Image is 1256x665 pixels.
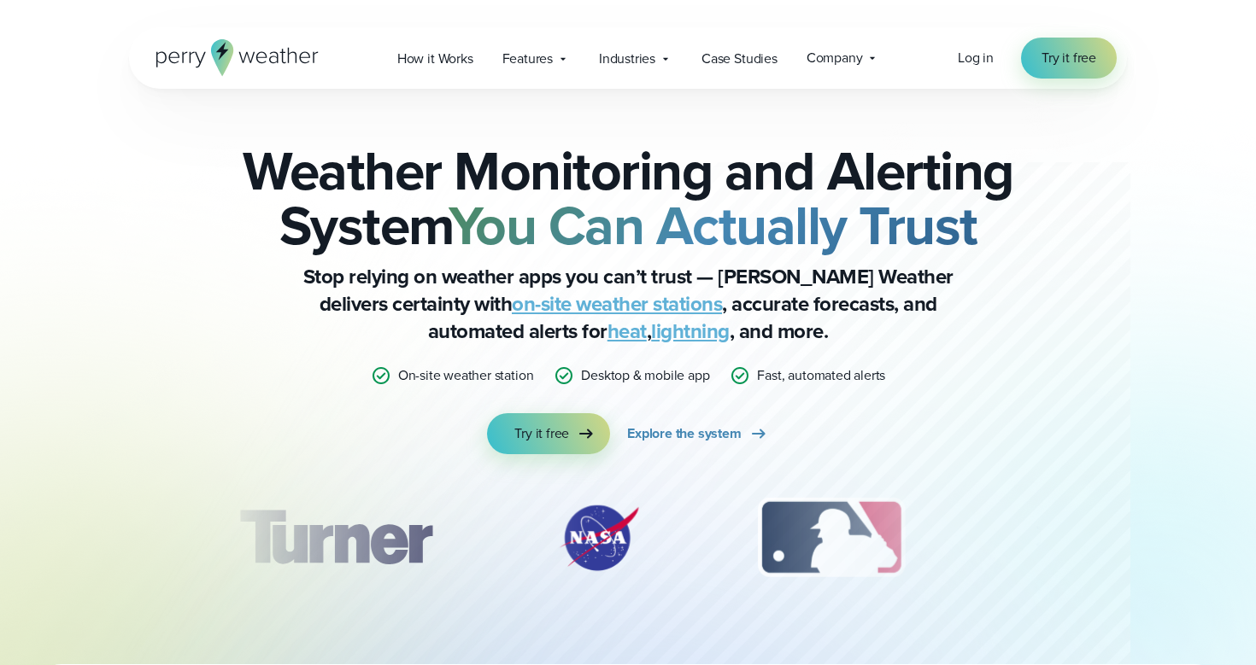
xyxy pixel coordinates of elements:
span: Features [502,49,553,69]
span: How it Works [397,49,473,69]
img: MLB.svg [741,495,921,580]
div: 2 of 12 [539,495,659,580]
div: 3 of 12 [741,495,921,580]
img: PGA.svg [1004,495,1141,580]
span: Industries [599,49,655,69]
p: Desktop & mobile app [581,365,709,386]
img: Turner-Construction_1.svg [214,495,457,580]
span: Try it free [514,423,569,444]
span: Log in [958,48,994,67]
img: NASA.svg [539,495,659,580]
div: 1 of 12 [214,495,457,580]
p: On-site weather station [398,365,534,386]
a: lightning [651,316,730,347]
h2: Weather Monitoring and Alerting System [214,143,1042,253]
a: Try it free [487,413,610,454]
div: slideshow [214,495,1042,589]
a: Explore the system [627,413,769,454]
span: Explore the system [627,423,742,444]
a: heat [607,316,647,347]
div: 4 of 12 [1004,495,1141,580]
p: Stop relying on weather apps you can’t trust — [PERSON_NAME] Weather delivers certainty with , ac... [286,263,970,345]
a: Case Studies [687,41,792,76]
span: Case Studies [701,49,778,69]
p: Fast, automated alerts [757,365,885,386]
span: Try it free [1042,48,1096,68]
span: Company [807,48,863,68]
a: How it Works [383,41,488,76]
a: Log in [958,48,994,68]
a: Try it free [1021,38,1117,79]
a: on-site weather stations [512,289,722,319]
strong: You Can Actually Trust [449,185,977,265]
